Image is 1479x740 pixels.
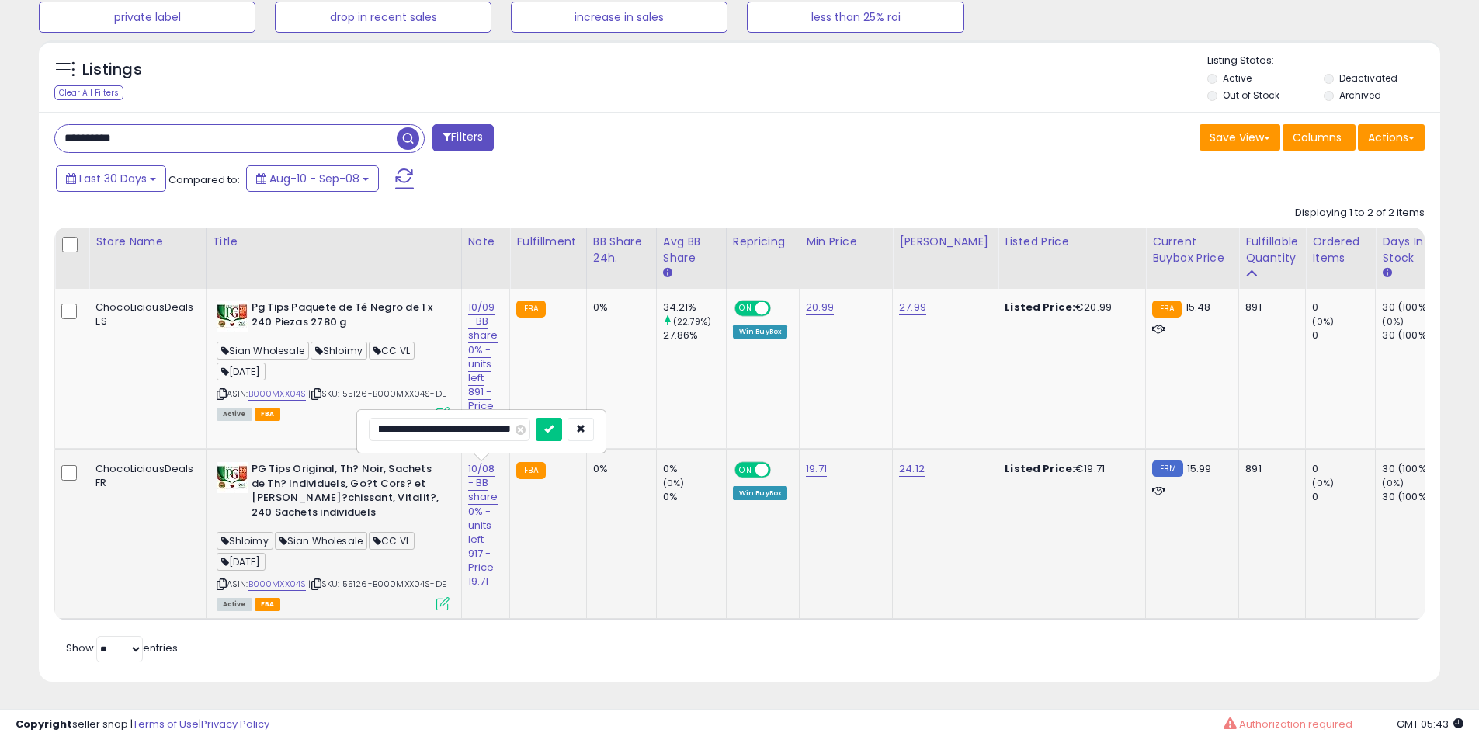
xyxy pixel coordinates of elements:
[269,171,359,186] span: Aug-10 - Sep-08
[217,553,266,571] span: [DATE]
[1152,234,1232,266] div: Current Buybox Price
[1312,301,1375,314] div: 0
[806,300,834,315] a: 20.99
[1293,130,1342,145] span: Columns
[252,462,440,523] b: PG Tips Original, Th? Noir, Sachets de Th? Individuels, Go?t Cors? et [PERSON_NAME]?chissant, Vit...
[1245,234,1299,266] div: Fulfillable Quantity
[1312,234,1369,266] div: Ordered Items
[806,234,886,250] div: Min Price
[95,234,200,250] div: Store Name
[733,486,788,500] div: Win BuyBox
[468,300,498,443] a: 10/09 - BB share 0% -units left 891 -Price 24.99 -
[1295,206,1425,221] div: Displaying 1 to 2 of 2 items
[275,2,491,33] button: drop in recent sales
[663,234,720,266] div: Avg BB Share
[663,477,685,489] small: (0%)
[217,462,248,493] img: 41wg+sAcXNL._SL40_.jpg
[899,234,991,250] div: [PERSON_NAME]
[768,464,793,477] span: OFF
[1005,462,1134,476] div: €19.71
[1245,301,1293,314] div: 891
[16,717,269,732] div: seller snap | |
[1382,328,1445,342] div: 30 (100%)
[899,300,926,315] a: 27.99
[673,315,711,328] small: (22.79%)
[1382,315,1404,328] small: (0%)
[1005,234,1139,250] div: Listed Price
[733,234,793,250] div: Repricing
[1187,461,1212,476] span: 15.99
[275,532,367,550] span: Sian Wholesale
[1312,315,1334,328] small: (0%)
[308,578,446,590] span: | SKU: 55126-B000MXX04S-DE
[593,301,644,314] div: 0%
[1223,71,1252,85] label: Active
[663,266,672,280] small: Avg BB Share.
[1382,301,1445,314] div: 30 (100%)
[133,717,199,731] a: Terms of Use
[768,302,793,315] span: OFF
[516,462,545,479] small: FBA
[217,301,450,419] div: ASIN:
[663,301,726,314] div: 34.21%
[1312,477,1334,489] small: (0%)
[1382,462,1445,476] div: 30 (100%)
[468,461,498,590] a: 10/08 - BB share 0% -units left 917 -Price 19.71
[1207,54,1440,68] p: Listing States:
[252,301,440,333] b: Pg Tips Paquete de Té Negro de 1 x 240 Piezas 2780 g
[16,717,72,731] strong: Copyright
[663,490,726,504] div: 0%
[79,171,147,186] span: Last 30 Days
[1152,460,1182,477] small: FBM
[56,165,166,192] button: Last 30 Days
[217,342,309,360] span: Sian Wholesale
[213,234,455,250] div: Title
[1339,71,1397,85] label: Deactivated
[217,363,266,380] span: [DATE]
[308,387,446,400] span: | SKU: 55126-B000MXX04S-DE
[1339,89,1381,102] label: Archived
[1312,328,1375,342] div: 0
[1358,124,1425,151] button: Actions
[246,165,379,192] button: Aug-10 - Sep-08
[1005,301,1134,314] div: €20.99
[468,234,504,250] div: Note
[54,85,123,100] div: Clear All Filters
[747,2,963,33] button: less than 25% roi
[248,387,307,401] a: B000MXX04S
[255,408,281,421] span: FBA
[1382,266,1391,280] small: Days In Stock.
[1312,490,1375,504] div: 0
[1200,124,1280,151] button: Save View
[1005,461,1075,476] b: Listed Price:
[1245,462,1293,476] div: 891
[217,462,450,609] div: ASIN:
[1382,477,1404,489] small: (0%)
[311,342,367,360] span: Shloimy
[736,302,755,315] span: ON
[806,461,827,477] a: 19.71
[1382,490,1445,504] div: 30 (100%)
[1005,300,1075,314] b: Listed Price:
[899,461,925,477] a: 24.12
[516,234,579,250] div: Fulfillment
[1186,300,1211,314] span: 15.48
[1223,89,1279,102] label: Out of Stock
[217,408,252,421] span: All listings currently available for purchase on Amazon
[593,234,650,266] div: BB Share 24h.
[369,342,415,360] span: CC VL
[593,462,644,476] div: 0%
[255,598,281,611] span: FBA
[217,598,252,611] span: All listings currently available for purchase on Amazon
[66,641,178,655] span: Show: entries
[663,462,726,476] div: 0%
[1283,124,1356,151] button: Columns
[516,301,545,318] small: FBA
[736,464,755,477] span: ON
[369,532,415,550] span: CC VL
[217,532,273,550] span: Shloimy
[511,2,727,33] button: increase in sales
[168,172,240,187] span: Compared to:
[217,301,248,332] img: 41wg+sAcXNL._SL40_.jpg
[248,578,307,591] a: B000MXX04S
